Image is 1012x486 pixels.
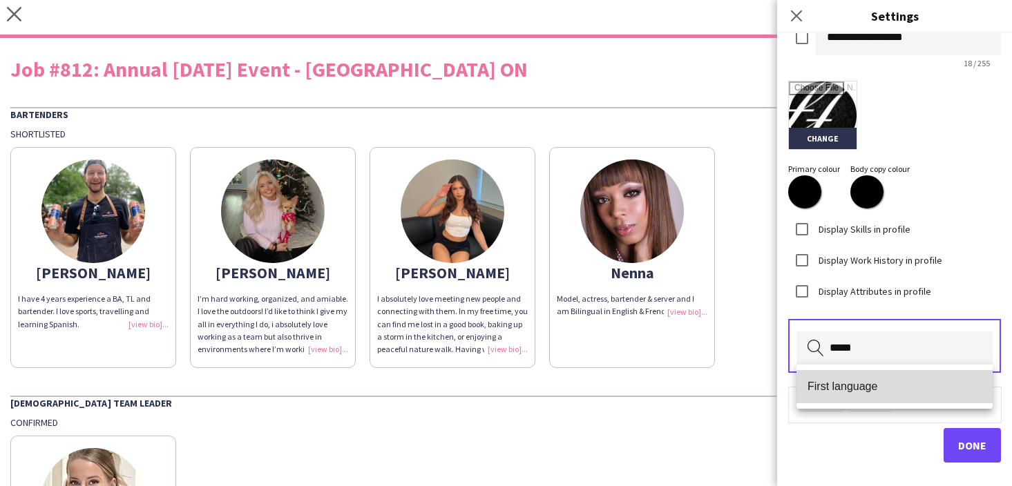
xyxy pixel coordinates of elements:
div: [PERSON_NAME] [198,266,348,279]
div: Shortlisted [10,128,1002,140]
img: thumb-68d9a1bf652a8.jpeg [401,159,504,263]
span: 18 / 255 [953,58,1001,68]
span: First language [808,380,982,393]
div: Confirmed [10,416,1002,429]
div: Model, actress, bartender & server and I am Bilingual in English & French! [557,293,707,318]
label: Display Attributes in profile [816,284,931,297]
span: I’m hard working, organized, and amiable. I love the outdoors! I’d like to think I give my all in... [198,293,348,391]
label: Primary colour [788,164,840,174]
img: thumb-5de695aece78e.jpg [580,159,684,263]
div: [PERSON_NAME] [18,266,169,279]
div: [DEMOGRAPHIC_DATA] Team Leader [10,396,1002,409]
div: Job #812: Annual [DATE] Event - [GEOGRAPHIC_DATA] ON [10,59,1002,79]
img: thumb-163855680061aa6480a4f4a.png [221,159,325,263]
span: Done [958,438,986,452]
img: thumb-a5fe5b48-adf8-4381-894c-87d49d9b51cb.jpg [41,159,145,263]
div: Bartenders [10,107,1002,121]
label: Display Work History in profile [816,253,942,266]
label: Body copy colour [850,164,910,174]
div: Nenna [557,266,707,279]
div: I have 4 years experience a BA, TL and bartender. I love sports, travelling and learning Spanish. [18,293,169,331]
button: Done [944,428,1001,463]
div: [PERSON_NAME] [377,266,528,279]
div: I absolutely love meeting new people and connecting with them. In my free time, you can find me l... [377,293,528,356]
h3: Settings [777,7,1012,25]
label: Display Skills in profile [816,222,910,235]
